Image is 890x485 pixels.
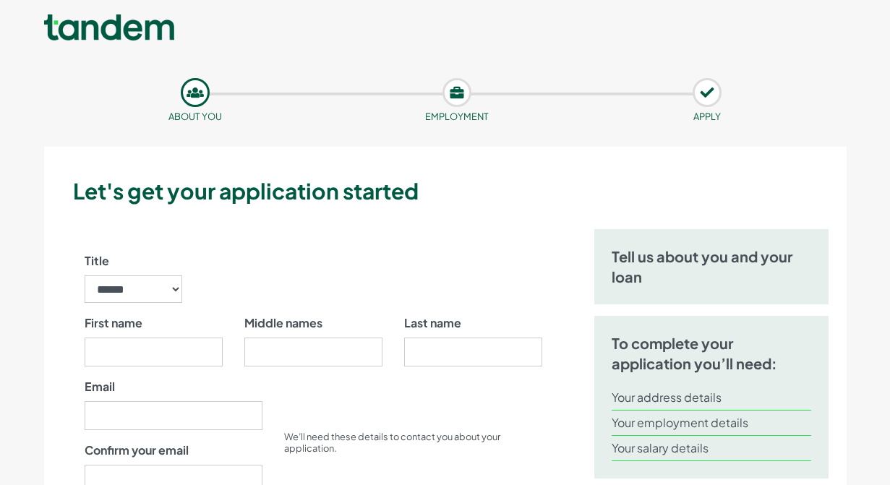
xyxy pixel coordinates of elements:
[404,314,461,332] label: Last name
[425,111,489,122] small: Employment
[85,378,115,395] label: Email
[612,436,812,461] li: Your salary details
[85,442,189,459] label: Confirm your email
[85,252,109,270] label: Title
[284,431,500,454] small: We’ll need these details to contact you about your application.
[693,111,721,122] small: APPLY
[612,385,812,411] li: Your address details
[73,176,841,206] h3: Let's get your application started
[612,333,812,374] h5: To complete your application you’ll need:
[612,411,812,436] li: Your employment details
[612,246,812,287] h5: Tell us about you and your loan
[85,314,142,332] label: First name
[244,314,322,332] label: Middle names
[168,111,222,122] small: About you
